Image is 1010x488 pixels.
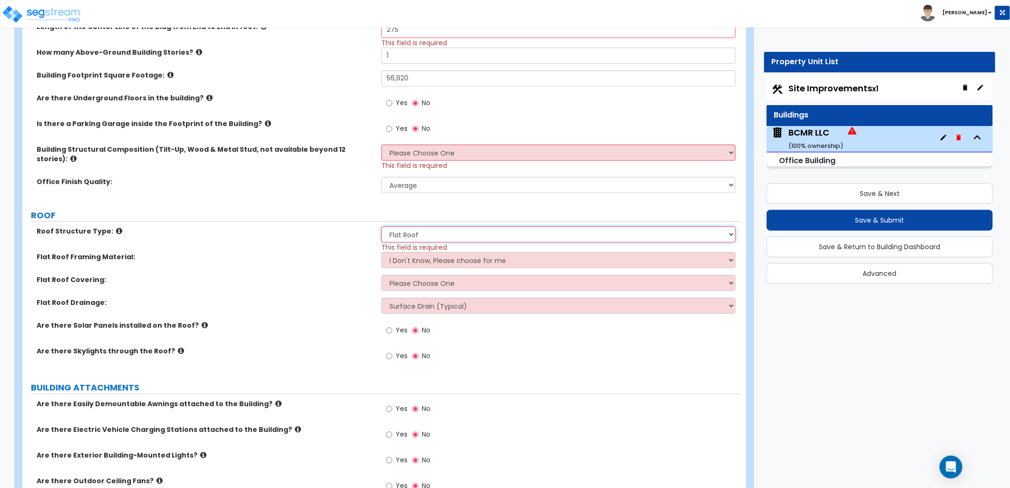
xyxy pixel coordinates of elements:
[196,49,202,56] i: click for more info!
[386,455,392,466] input: Yes
[37,346,374,356] label: Are there Skylights through the Roof?
[265,120,271,127] i: click for more info!
[412,124,418,134] input: No
[767,183,993,204] button: Save & Next
[295,426,301,433] i: click for more info!
[788,141,843,150] small: ( 100 % ownership)
[771,83,784,96] img: Construction.png
[37,70,374,80] label: Building Footprint Square Footage:
[156,477,163,484] i: click for more info!
[37,298,374,307] label: Flat Roof Drainage:
[37,275,374,284] label: Flat Roof Covering:
[771,127,856,151] span: BCMR LLC
[920,5,936,21] img: avatar.png
[396,351,408,361] span: Yes
[386,429,392,440] input: Yes
[788,127,843,151] div: BCMR LLC
[386,124,392,134] input: Yes
[386,351,392,361] input: Yes
[779,155,835,166] small: Office Building
[386,325,392,336] input: Yes
[942,9,987,16] b: [PERSON_NAME]
[37,119,374,128] label: Is there a Parking Garage inside the Footprint of the Building?
[396,455,408,465] span: Yes
[37,93,374,103] label: Are there Underground Floors in the building?
[381,243,447,252] span: This field is required
[412,325,418,336] input: No
[422,429,430,439] span: No
[774,110,986,121] div: Buildings
[70,155,77,162] i: click for more info!
[396,98,408,107] span: Yes
[275,400,282,407] i: click for more info!
[386,98,392,108] input: Yes
[178,347,184,354] i: click for more info!
[767,210,993,231] button: Save & Submit
[381,38,447,48] span: This field is required
[872,84,878,94] small: x1
[396,124,408,133] span: Yes
[31,209,740,222] label: ROOF
[37,177,374,186] label: Office Finish Quality:
[767,263,993,284] button: Advanced
[37,399,374,409] label: Are there Easily Demountable Awnings attached to the Building?
[412,429,418,440] input: No
[116,227,122,234] i: click for more info!
[396,404,408,413] span: Yes
[37,321,374,330] label: Are there Solar Panels installed on the Roof?
[37,48,374,57] label: How many Above-Ground Building Stories?
[771,57,988,68] div: Property Unit List
[167,71,174,78] i: click for more info!
[37,476,374,486] label: Are there Outdoor Ceiling Fans?
[412,351,418,361] input: No
[422,325,430,335] span: No
[422,351,430,361] span: No
[202,322,208,329] i: click for more info!
[940,456,962,478] div: Open Intercom Messenger
[771,127,784,139] img: building.svg
[396,325,408,335] span: Yes
[422,455,430,465] span: No
[422,98,430,107] span: No
[381,161,447,170] span: This field is required
[31,381,740,394] label: BUILDING ATTACHMENTS
[386,404,392,414] input: Yes
[37,226,374,236] label: Roof Structure Type:
[412,404,418,414] input: No
[37,450,374,460] label: Are there Exterior Building-Mounted Lights?
[206,94,213,101] i: click for more info!
[412,455,418,466] input: No
[37,425,374,434] label: Are there Electric Vehicle Charging Stations attached to the Building?
[422,124,430,133] span: No
[422,404,430,413] span: No
[37,145,374,164] label: Building Structural Composition (Tilt-Up, Wood & Metal Stud, not available beyond 12 stories):
[396,429,408,439] span: Yes
[412,98,418,108] input: No
[1,5,82,24] img: logo_pro_r.png
[200,451,206,459] i: click for more info!
[788,82,878,94] span: Site Improvements
[767,236,993,257] button: Save & Return to Building Dashboard
[37,252,374,262] label: Flat Roof Framing Material:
